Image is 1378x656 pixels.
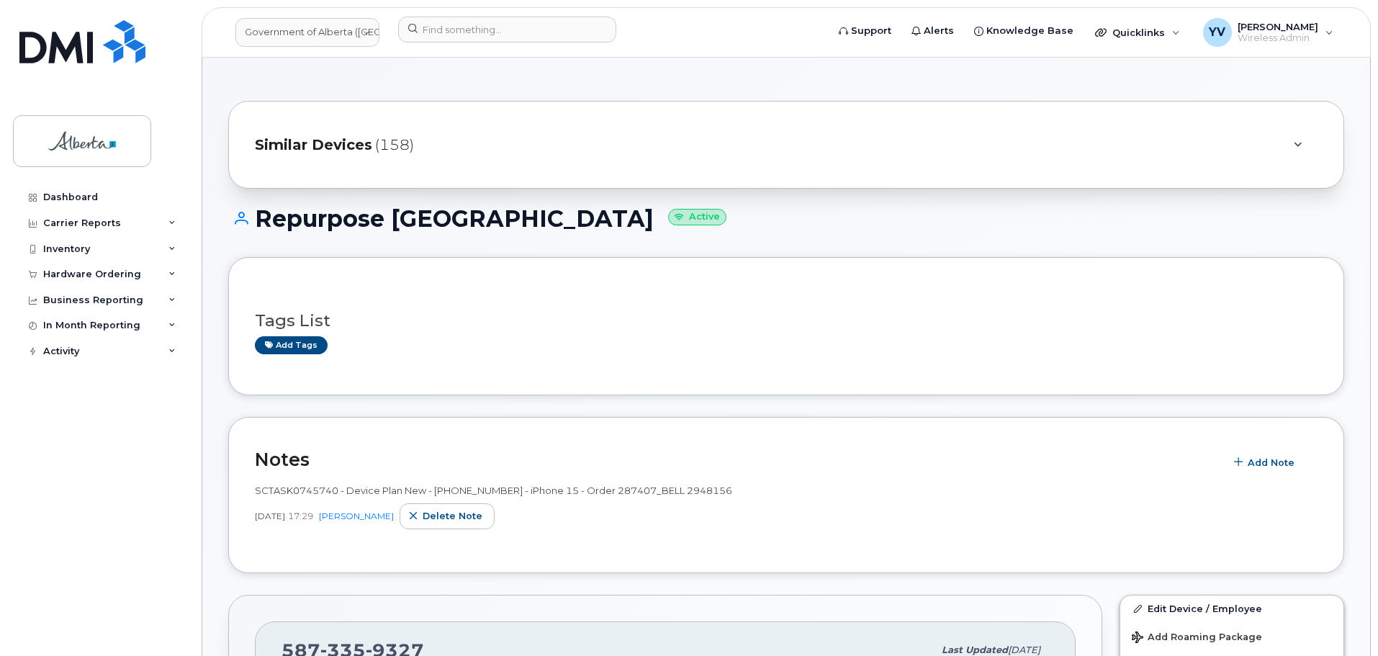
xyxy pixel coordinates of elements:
span: Similar Devices [255,135,372,156]
span: Delete note [423,509,482,523]
button: Delete note [400,503,495,529]
button: Add Roaming Package [1120,621,1343,651]
span: [DATE] [1008,644,1040,655]
small: Active [668,209,726,225]
a: [PERSON_NAME] [319,511,394,521]
span: (158) [375,135,414,156]
span: Add Note [1248,456,1294,469]
span: SCTASK0745740 - Device Plan New - [PHONE_NUMBER] - iPhone 15 - Order 287407_BELL 2948156 [255,485,732,496]
span: Last updated [942,644,1008,655]
span: 17:29 [288,510,313,522]
h3: Tags List [255,312,1318,330]
a: Add tags [255,336,328,354]
h1: Repurpose [GEOGRAPHIC_DATA] [228,206,1344,231]
h2: Notes [255,449,1217,470]
span: Add Roaming Package [1132,632,1262,645]
button: Add Note [1225,449,1307,475]
span: [DATE] [255,510,285,522]
a: Edit Device / Employee [1120,596,1343,621]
